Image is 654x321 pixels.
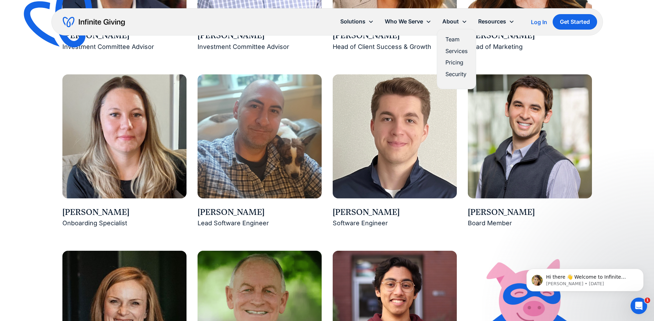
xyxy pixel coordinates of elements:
a: Pricing [445,58,467,67]
div: Head of Client Success & Growth [333,42,457,52]
div: [PERSON_NAME] [198,30,322,42]
div: [PERSON_NAME] [468,207,592,218]
div: Onboarding Specialist [62,218,187,229]
div: About [442,17,459,26]
div: Resources [478,17,506,26]
iframe: Intercom live chat [631,298,647,314]
div: Investment Committee Advisor [62,42,187,52]
nav: About [437,29,476,89]
div: Solutions [335,14,379,29]
div: [PERSON_NAME] [198,207,322,218]
div: Lead Software Engineer [198,218,322,229]
div: Board Member [468,218,592,229]
a: Team [445,35,467,44]
a: Security [445,70,467,79]
div: Software Engineer [333,218,457,229]
div: Log In [531,19,547,25]
div: Resources [473,14,520,29]
div: [PERSON_NAME] [62,207,187,218]
div: [PERSON_NAME] [333,30,457,42]
span: 1 [645,298,650,303]
div: [PERSON_NAME] [333,207,457,218]
div: Head of Marketing [468,42,592,52]
a: Services [445,46,467,56]
a: home [63,17,125,28]
div: Who We Serve [385,17,423,26]
div: Solutions [340,17,365,26]
iframe: Intercom notifications message [516,254,654,302]
div: [PERSON_NAME] [62,30,187,42]
div: Investment Committee Advisor [198,42,322,52]
a: Get Started [553,14,597,30]
div: [PERSON_NAME] [468,30,592,42]
a: Log In [531,18,547,26]
div: Who We Serve [379,14,437,29]
div: About [437,14,473,29]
